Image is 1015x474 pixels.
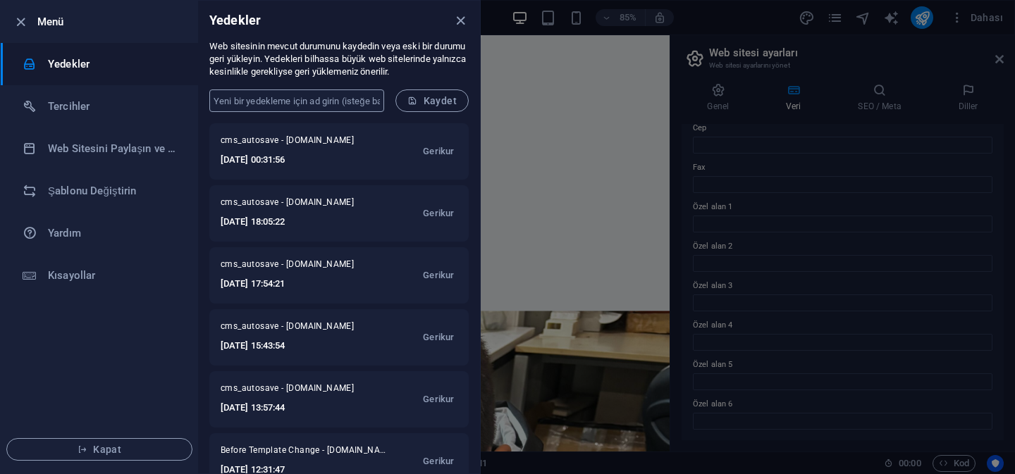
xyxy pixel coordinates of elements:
span: Gerikur [423,391,454,408]
h6: Şablonu Değiştirin [48,182,178,199]
button: close [452,12,469,29]
h6: [DATE] 13:57:44 [221,399,373,416]
h6: [DATE] 17:54:21 [221,275,373,292]
button: Kapat [6,438,192,461]
h6: Yedekler [209,12,261,29]
button: Gerikur [419,135,457,168]
span: cms_autosave - [DOMAIN_NAME] [221,135,373,151]
p: Web sitesinin mevcut durumunu kaydedin veya eski bir durumu geri yükleyin. Yedekleri bilhassa büy... [209,40,469,78]
span: cms_autosave - [DOMAIN_NAME] [221,258,373,275]
h6: Tercihler [48,98,178,115]
span: Gerikur [423,329,454,346]
input: Yeni bir yedekleme için ad girin (isteğe bağlı) [209,89,384,112]
h6: Kısayollar [48,267,178,284]
h6: Yardım [48,225,178,242]
h6: [DATE] 15:43:54 [221,337,373,354]
span: cms_autosave - [DOMAIN_NAME] [221,320,373,337]
span: Gerikur [423,453,454,470]
span: Kapat [18,444,180,455]
a: Yardım [1,212,198,254]
button: Gerikur [419,320,457,354]
span: Gerikur [423,267,454,284]
span: Before Template Change - yoyoakademi.com [221,444,391,461]
button: Kaydet [395,89,469,112]
h6: Menü [37,13,187,30]
span: Kaydet [407,95,457,106]
h6: Yedekler [48,56,178,73]
span: cms_autosave - [DOMAIN_NAME] [221,382,373,399]
button: Gerikur [419,382,457,416]
span: Gerikur [423,143,454,160]
button: Gerikur [419,197,457,230]
h6: [DATE] 00:31:56 [221,151,373,168]
span: cms_autosave - [DOMAIN_NAME] [221,197,373,213]
h6: [DATE] 18:05:22 [221,213,373,230]
h6: Web Sitesini Paylaşın ve [GEOGRAPHIC_DATA] [48,140,178,157]
button: Gerikur [419,258,457,292]
span: Gerikur [423,205,454,222]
